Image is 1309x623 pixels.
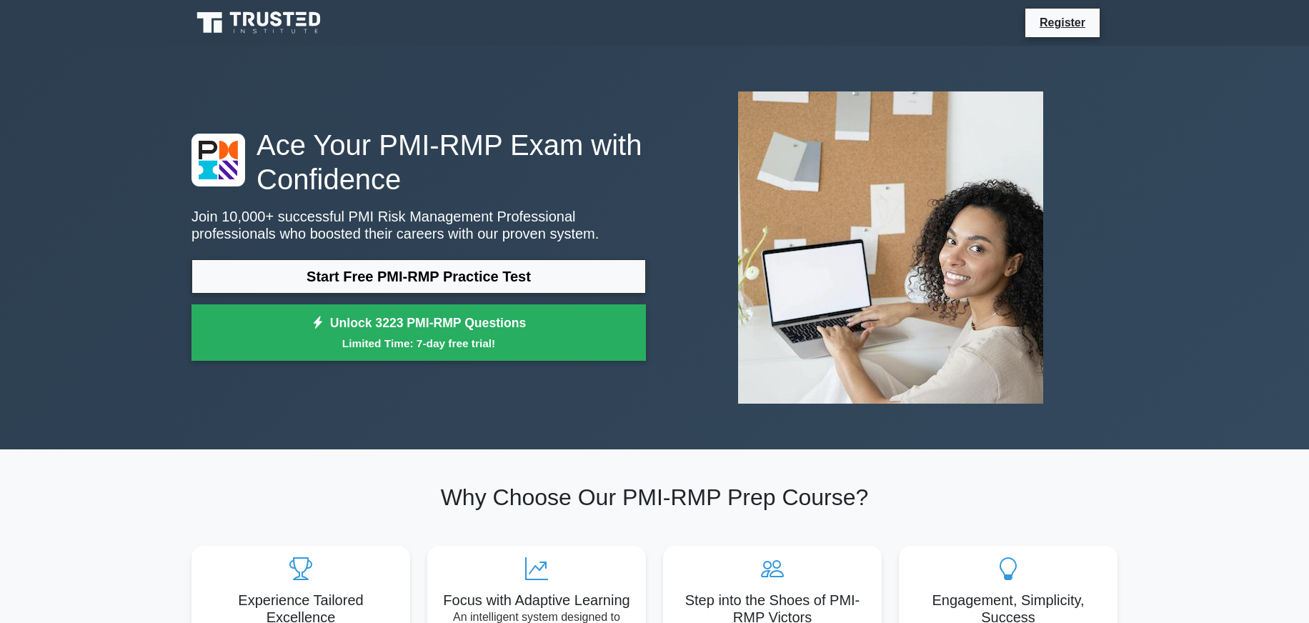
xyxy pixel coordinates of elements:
[191,484,1118,511] h2: Why Choose Our PMI-RMP Prep Course?
[439,592,634,609] h5: Focus with Adaptive Learning
[209,335,628,352] small: Limited Time: 7-day free trial!
[191,259,646,294] a: Start Free PMI-RMP Practice Test
[1031,14,1094,31] a: Register
[191,128,646,196] h1: Ace Your PMI-RMP Exam with Confidence
[191,208,646,242] p: Join 10,000+ successful PMI Risk Management Professional professionals who boosted their careers ...
[191,304,646,362] a: Unlock 3223 PMI-RMP QuestionsLimited Time: 7-day free trial!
